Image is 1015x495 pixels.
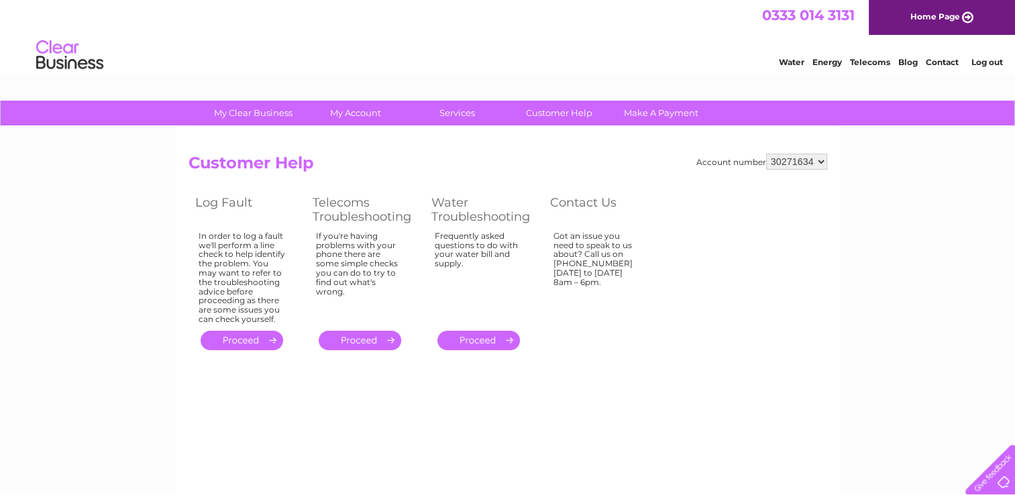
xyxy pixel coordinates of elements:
[435,231,523,319] div: Frequently asked questions to do with your water bill and supply.
[779,57,804,67] a: Water
[926,57,959,67] a: Contact
[199,231,286,324] div: In order to log a fault we'll perform a line check to help identify the problem. You may want to ...
[306,192,425,227] th: Telecoms Troubleshooting
[812,57,842,67] a: Energy
[36,35,104,76] img: logo.png
[543,192,661,227] th: Contact Us
[696,154,827,170] div: Account number
[850,57,890,67] a: Telecoms
[319,331,401,350] a: .
[201,331,283,350] a: .
[437,331,520,350] a: .
[553,231,641,319] div: Got an issue you need to speak to us about? Call us on [PHONE_NUMBER] [DATE] to [DATE] 8am – 6pm.
[971,57,1002,67] a: Log out
[762,7,855,23] a: 0333 014 3131
[425,192,543,227] th: Water Troubleshooting
[189,192,306,227] th: Log Fault
[316,231,405,319] div: If you're having problems with your phone there are some simple checks you can do to try to find ...
[402,101,513,125] a: Services
[898,57,918,67] a: Blog
[300,101,411,125] a: My Account
[606,101,716,125] a: Make A Payment
[504,101,615,125] a: Customer Help
[191,7,825,65] div: Clear Business is a trading name of Verastar Limited (registered in [GEOGRAPHIC_DATA] No. 3667643...
[189,154,827,179] h2: Customer Help
[198,101,309,125] a: My Clear Business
